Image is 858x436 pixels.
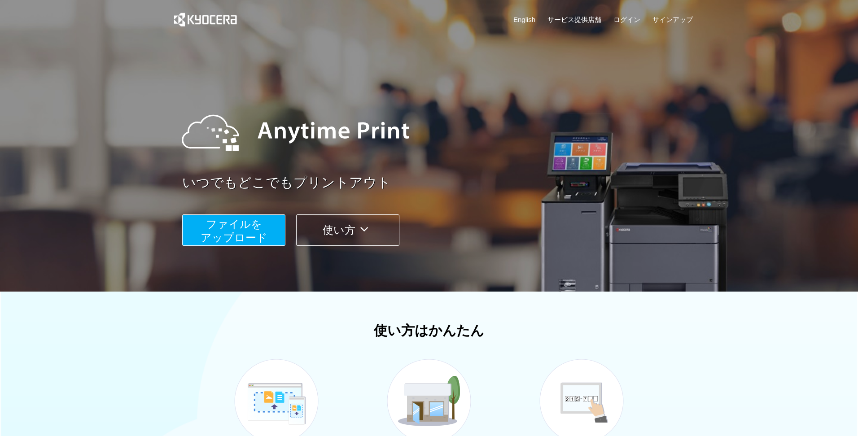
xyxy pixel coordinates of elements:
[296,214,399,246] button: 使い方
[182,214,285,246] button: ファイルを​​アップロード
[652,15,693,24] a: サインアップ
[547,15,601,24] a: サービス提供店舗
[613,15,640,24] a: ログイン
[182,173,698,192] a: いつでもどこでもプリントアウト
[201,218,267,244] span: ファイルを ​​アップロード
[513,15,535,24] a: English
